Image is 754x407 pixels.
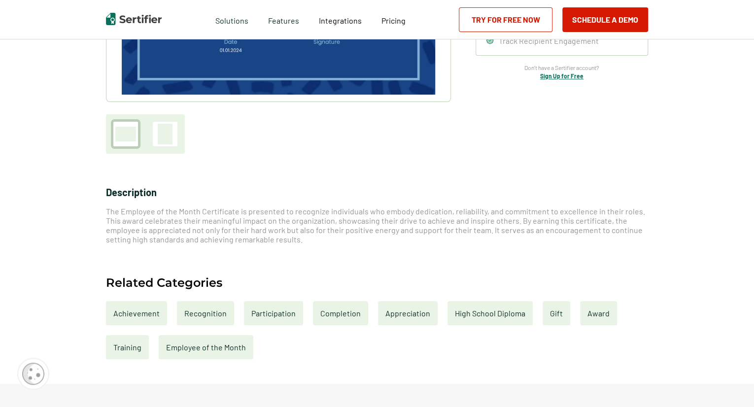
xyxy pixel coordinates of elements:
a: Recognition [177,301,234,325]
a: Appreciation [378,301,438,325]
a: Pricing [381,13,406,26]
span: Track Recipient Engagement [499,36,599,45]
iframe: Chat Widget [705,360,754,407]
a: Gift [543,301,570,325]
a: Award [580,301,617,325]
span: Solutions [215,13,248,26]
a: Try for Free Now [459,7,552,32]
a: Employee of the Month [159,335,253,359]
a: Integrations [319,13,362,26]
a: Achievement [106,301,167,325]
a: Training [106,335,149,359]
a: High School Diploma [447,301,533,325]
span: Pricing [381,16,406,25]
h2: Related Categories [106,276,222,289]
a: Sign Up for Free [540,72,583,79]
span: Description [106,186,157,198]
a: Participation [244,301,303,325]
span: The Employee of the Month Certificate is presented to recognize individuals who embody dedication... [106,206,645,244]
span: Don’t have a Sertifier account? [524,63,599,72]
span: Features [268,13,299,26]
a: Completion [313,301,368,325]
button: Schedule a Demo [562,7,648,32]
span: Integrations [319,16,362,25]
img: Cookie Popup Icon [22,363,44,385]
img: Sertifier | Digital Credentialing Platform [106,13,162,25]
